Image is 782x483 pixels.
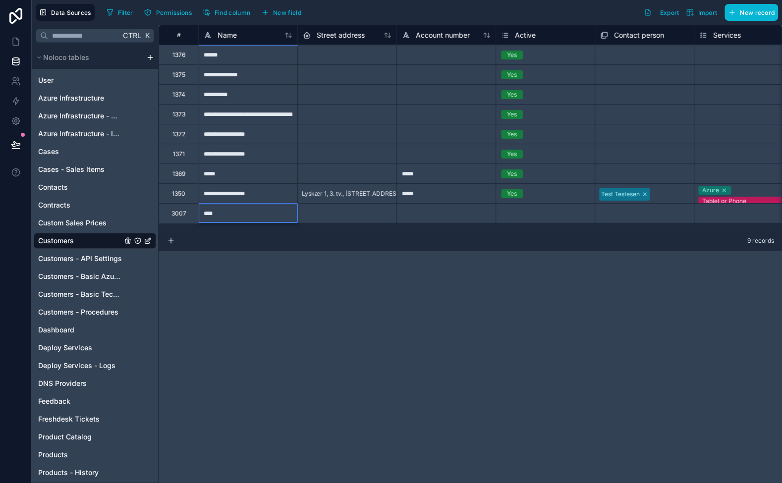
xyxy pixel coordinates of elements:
[51,9,91,16] span: Data Sources
[199,5,254,20] button: Find column
[747,237,774,245] span: 9 records
[273,9,301,16] span: New field
[172,91,185,99] div: 1374
[507,90,517,99] div: Yes
[302,190,402,198] span: Lyskær 1, 3. tv., [STREET_ADDRESS]
[172,190,185,198] div: 1350
[698,9,717,16] span: Import
[317,30,365,40] span: Street address
[721,4,778,21] a: New record
[640,4,682,21] button: Export
[507,169,517,178] div: Yes
[172,71,185,79] div: 1375
[725,4,778,21] button: New record
[507,70,517,79] div: Yes
[140,5,199,20] a: Permissions
[507,110,517,119] div: Yes
[36,4,95,21] button: Data Sources
[740,9,775,16] span: New record
[601,190,640,199] div: Test Testesen
[515,30,536,40] span: Active
[713,30,741,40] span: Services
[215,9,250,16] span: Find column
[156,9,191,16] span: Permissions
[507,130,517,139] div: Yes
[172,110,185,118] div: 1373
[103,5,137,20] button: Filter
[702,186,719,195] div: Azure
[172,51,185,59] div: 1376
[171,210,186,217] div: 3007
[140,5,195,20] button: Permissions
[258,5,305,20] button: New field
[144,32,151,39] span: K
[167,31,191,39] div: #
[660,9,679,16] span: Export
[173,150,185,158] div: 1371
[702,197,774,215] div: Tablet or Phone management
[118,9,133,16] span: Filter
[172,170,185,178] div: 1369
[416,30,470,40] span: Account number
[218,30,237,40] span: Name
[507,150,517,159] div: Yes
[507,189,517,198] div: Yes
[122,29,142,42] span: Ctrl
[614,30,664,40] span: Contact person
[682,4,721,21] button: Import
[172,130,185,138] div: 1372
[507,51,517,59] div: Yes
